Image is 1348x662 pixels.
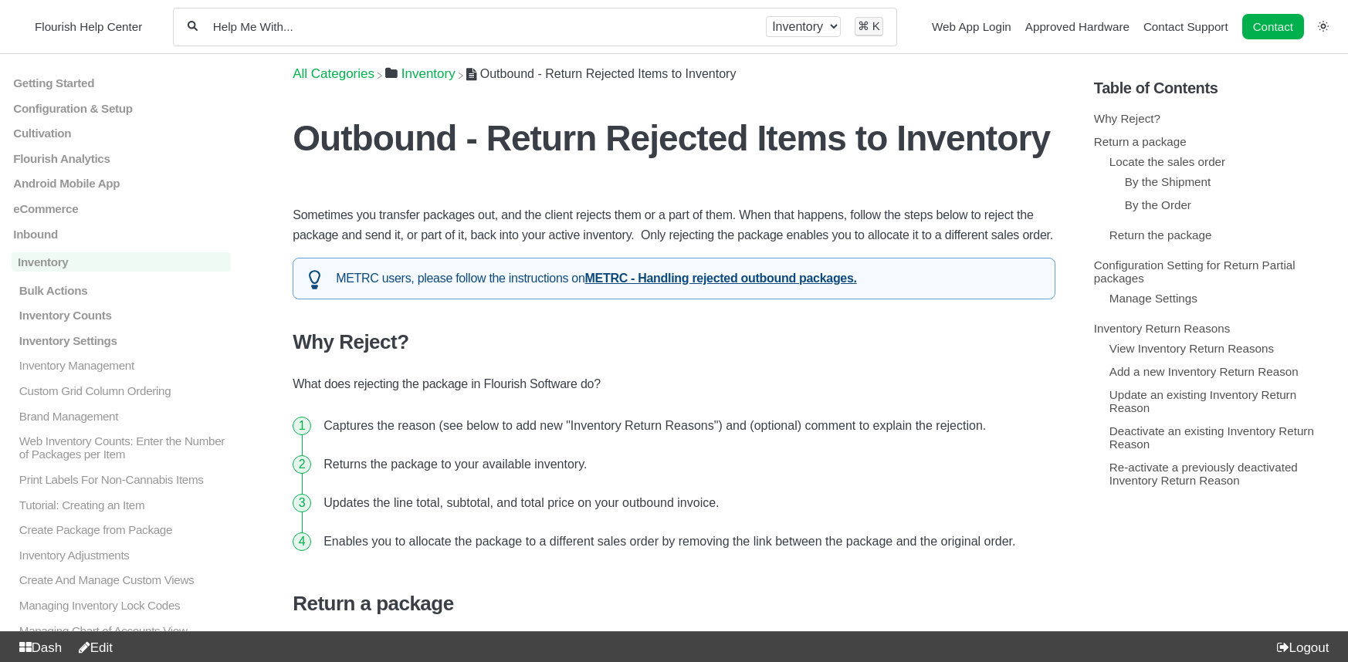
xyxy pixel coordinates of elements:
[1094,322,1230,335] a: Inventory Return Reasons
[18,599,232,612] p: Managing Inventory Lock Codes
[12,309,231,322] a: Inventory Counts
[1109,461,1298,487] a: Re-activate a previously deactivated Inventory Return Reason
[293,117,1055,159] h1: Outbound - Return Rejected Items to Inventory
[1125,175,1211,188] a: By the Shipment
[317,407,1055,445] li: Captures the reason (see below to add new "Inventory Return Reasons") and (optional) comment to e...
[18,283,232,296] p: Bulk Actions
[293,66,374,81] a: Breadcrumb link to All Categories
[293,592,1055,616] h3: Return a package
[12,177,231,190] a: Android Mobile App
[18,573,232,586] p: Create And Manage Custom Views
[19,16,142,37] a: Flourish Help Center
[317,484,1055,522] li: Updates the line total, subtotal, and total price on your outbound invoice.
[1109,228,1212,241] a: Return the package
[12,283,231,296] a: Bulk Actions
[12,152,231,165] a: Flourish Analytics
[1094,135,1187,148] a: Return a package
[293,205,1055,245] p: Sometimes you transfer packages out, and the client rejects them or a part of them. When that hap...
[18,473,232,486] p: Print Labels For Non-Cannabis Items
[18,409,232,422] p: Brand Management
[18,384,232,397] p: Custom Grid Column Ordering
[1109,424,1314,451] a: Deactivate an existing Inventory Return Reason
[480,67,737,80] span: Outbound - Return Rejected Items to Inventory
[858,19,869,32] kbd: ⌘
[12,599,231,612] a: Managing Inventory Lock Codes
[293,66,374,82] span: All Categories
[212,19,753,34] input: Help Me With...
[1094,258,1296,285] a: Configuration Setting for Return Partial packages
[1238,16,1308,38] li: Contact desktop
[293,258,1055,299] div: METRC users, please follow the instructions on
[12,498,231,511] a: Tutorial: Creating an Item
[12,573,231,586] a: Create And Manage Custom Views
[385,66,456,81] a: Inventory
[12,127,231,140] a: Cultivation
[18,309,232,322] p: Inventory Counts
[1125,198,1191,211] a: By the Order
[1109,388,1296,414] a: Update an existing Inventory Return Reason
[1094,112,1160,125] a: Why Reject?
[12,473,231,486] a: Print Labels For Non-Cannabis Items
[317,522,1055,561] li: Enables you to allocate the package to a different sales order by removing the link between the p...
[18,623,232,650] p: Managing Chart of Accounts View - QuickBooks Online
[12,334,231,347] a: Inventory Settings
[18,523,232,536] p: Create Package from Package
[18,549,232,562] p: Inventory Adjustments
[1318,19,1329,32] a: Switch dark mode setting
[12,359,231,372] a: Inventory Management
[872,19,880,32] kbd: K
[932,20,1011,33] a: Web App Login navigation item
[1242,14,1304,39] a: Contact
[35,20,142,33] span: Flourish Help Center
[18,359,232,372] p: Inventory Management
[1025,20,1130,33] a: Approved Hardware navigation item
[12,623,231,650] a: Managing Chart of Accounts View - QuickBooks Online
[12,252,231,272] a: Inventory
[12,409,231,422] a: Brand Management
[1143,20,1228,33] a: Contact Support navigation item
[12,384,231,397] a: Custom Grid Column Ordering
[1109,155,1225,168] a: Locate the sales order
[585,272,857,285] a: METRC - Handling rejected outbound packages.
[18,334,232,347] p: Inventory Settings
[1109,292,1197,305] a: Manage Settings
[401,66,456,82] span: ​Inventory
[12,101,231,114] a: Configuration & Setup
[12,76,231,90] a: Getting Started
[293,330,1055,354] h3: Why Reject?
[293,374,1055,394] p: What does rejecting the package in Flourish Software do?
[317,445,1055,484] li: Returns the package to your available inventory.
[1109,365,1299,378] a: Add a new Inventory Return Reason
[12,549,231,562] a: Inventory Adjustments
[12,228,231,241] a: Inbound
[12,640,62,655] a: Dash
[12,523,231,536] a: Create Package from Package
[12,434,231,461] a: Web Inventory Counts: Enter the Number of Packages per Item
[19,16,27,37] img: Flourish Help Center Logo
[1094,79,1336,97] h5: Table of Contents
[18,434,232,461] p: Web Inventory Counts: Enter the Number of Packages per Item
[18,498,232,511] p: Tutorial: Creating an Item
[12,202,231,215] a: eCommerce
[72,640,113,655] a: Edit
[1109,342,1274,355] a: View Inventory Return Reasons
